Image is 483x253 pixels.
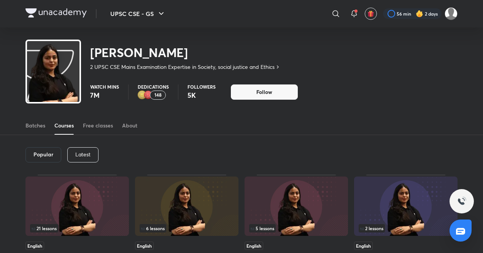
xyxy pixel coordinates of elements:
button: Follow [231,84,298,100]
span: 2 lessons [360,226,383,231]
img: Thumbnail [25,177,129,236]
p: Latest [75,151,91,158]
span: English [135,242,154,250]
img: educator badge1 [144,91,153,100]
span: English [354,242,373,250]
div: left [249,224,343,232]
p: Followers [187,84,216,89]
img: ttu [457,197,466,206]
p: Dedications [138,84,169,89]
p: 5K [187,91,216,100]
button: avatar [365,8,377,20]
div: infosection [359,224,453,232]
p: 148 [154,92,162,98]
h2: [PERSON_NAME] [90,45,281,60]
img: educator badge2 [138,91,147,100]
span: 21 lessons [32,226,57,231]
div: Courses [54,122,74,129]
span: 6 lessons [141,226,165,231]
img: Thumbnail [245,177,348,236]
a: Courses [54,116,74,135]
p: Watch mins [90,84,119,89]
p: 2 UPSC CSE Mains Examination Expertise in Society, social justice and Ethics [90,63,275,71]
a: Company Logo [25,8,87,19]
span: 5 lessons [251,226,274,231]
img: Gaurav Chauhan [445,7,458,20]
img: class [27,43,79,120]
p: 7M [90,91,119,100]
span: English [25,242,44,250]
div: left [30,224,124,232]
div: infosection [249,224,343,232]
div: Batches [25,122,45,129]
div: left [140,224,234,232]
h6: Popular [33,151,53,158]
img: avatar [367,10,374,17]
button: UPSC CSE - GS [106,6,170,21]
div: infocontainer [30,224,124,232]
img: streak [416,10,423,18]
div: Free classes [83,122,113,129]
div: infosection [30,224,124,232]
span: English [245,242,263,250]
div: About [122,122,137,129]
img: Thumbnail [135,177,238,236]
div: infocontainer [140,224,234,232]
div: infocontainer [359,224,453,232]
div: left [359,224,453,232]
img: Thumbnail [354,177,458,236]
div: infocontainer [249,224,343,232]
img: Company Logo [25,8,87,18]
span: Follow [256,88,272,96]
div: infosection [140,224,234,232]
a: Free classes [83,116,113,135]
a: Batches [25,116,45,135]
a: About [122,116,137,135]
